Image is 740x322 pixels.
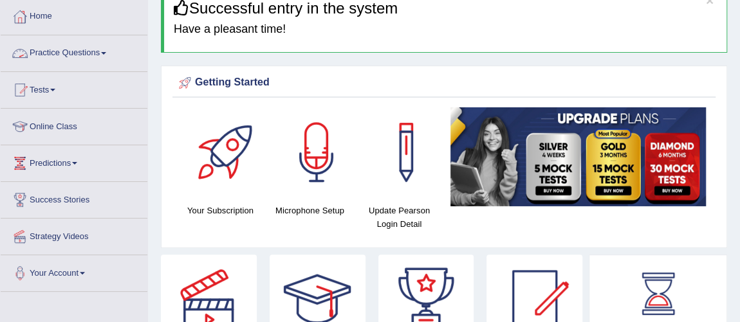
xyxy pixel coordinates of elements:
img: small5.jpg [450,107,706,206]
a: Practice Questions [1,35,147,67]
h4: Microphone Setup [272,204,348,217]
div: Getting Started [176,73,712,93]
h4: Update Pearson Login Detail [361,204,438,231]
a: Success Stories [1,182,147,214]
a: Online Class [1,109,147,141]
a: Strategy Videos [1,219,147,251]
a: Predictions [1,145,147,177]
h4: Your Subscription [182,204,259,217]
a: Tests [1,72,147,104]
a: Your Account [1,255,147,287]
h4: Have a pleasant time! [174,23,717,36]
